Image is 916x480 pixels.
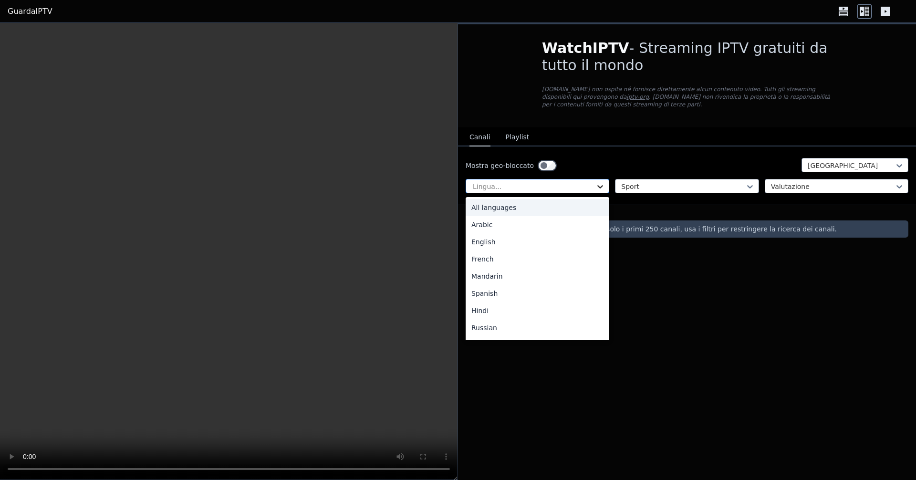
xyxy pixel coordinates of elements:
[466,319,609,336] div: Russian
[537,225,837,233] font: ❗️Vengono restituiti solo i primi 250 canali, usa i filtri per restringere la ricerca dei canali.
[466,336,609,354] div: Portuguese
[469,128,490,146] button: Canali
[466,199,609,216] div: All languages
[8,7,52,16] font: GuardaIPTV
[506,128,530,146] button: Playlist
[466,285,609,302] div: Spanish
[506,133,530,141] font: Playlist
[542,40,629,56] font: WatchIPTV
[466,302,609,319] div: Hindi
[626,94,649,100] a: iptv-org
[542,40,828,73] font: - Streaming IPTV gratuiti da tutto il mondo
[466,268,609,285] div: Mandarin
[542,94,830,108] font: . [DOMAIN_NAME] non rivendica la proprietà o la responsabilità per i contenuti forniti da questi ...
[542,86,815,100] font: [DOMAIN_NAME] non ospita né fornisce direttamente alcun contenuto video. Tutti gli streaming disp...
[466,216,609,233] div: Arabic
[469,133,490,141] font: Canali
[466,250,609,268] div: French
[8,6,52,17] a: GuardaIPTV
[466,233,609,250] div: English
[466,162,534,169] font: Mostra geo-bloccato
